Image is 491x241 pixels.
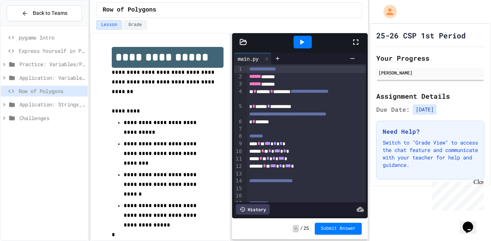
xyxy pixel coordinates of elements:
[19,87,85,95] span: Row of Polygons
[383,127,478,136] h3: Need Help?
[234,148,243,155] div: 10
[234,177,243,185] div: 14
[413,104,437,115] span: [DATE]
[378,69,482,76] div: [PERSON_NAME]
[234,192,243,200] div: 16
[234,170,243,178] div: 13
[376,3,399,20] div: My Account
[234,55,262,63] div: main.py
[19,34,85,41] span: pygame Intro
[460,211,484,234] iframe: chat widget
[33,9,67,17] span: Back to Teams
[376,53,484,63] h2: Your Progress
[19,60,85,68] span: Practice: Variables/Print
[300,226,303,232] span: /
[102,6,156,15] span: Row of Polygons
[315,223,362,235] button: Submit Answer
[234,53,272,64] div: main.py
[429,179,484,210] iframe: chat widget
[376,91,484,101] h2: Assignment Details
[234,163,243,170] div: 12
[234,126,243,133] div: 7
[234,133,243,140] div: 8
[3,3,51,47] div: Chat with us now!Close
[234,80,243,88] div: 3
[234,200,243,207] div: 17
[234,103,243,118] div: 5
[19,74,85,82] span: Application: Variables/Print
[234,118,243,126] div: 6
[124,20,147,30] button: Grade
[19,114,85,122] span: Challenges
[234,155,243,163] div: 11
[376,30,466,41] h1: 25-26 CSP 1st Period
[304,226,309,232] span: 25
[321,226,356,232] span: Submit Answer
[234,140,243,148] div: 9
[19,47,85,55] span: Express Yourself in Python!
[234,88,243,103] div: 4
[7,5,82,21] button: Back to Teams
[236,204,270,215] div: History
[234,185,243,193] div: 15
[234,73,243,80] div: 2
[96,20,122,30] button: Lesson
[383,139,478,169] p: Switch to "Grade View" to access the chat feature and communicate with your teacher for help and ...
[293,225,298,232] span: -
[19,101,85,108] span: Application: Strings, Inputs, Math
[234,66,243,73] div: 1
[376,105,410,114] span: Due Date:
